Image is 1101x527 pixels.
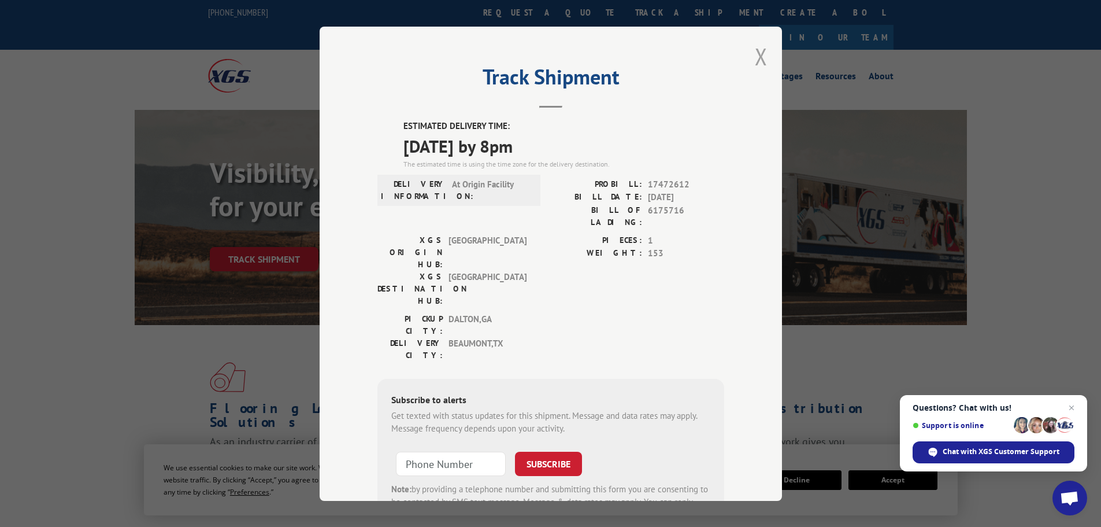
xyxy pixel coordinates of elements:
div: Open chat [1052,481,1087,515]
h2: Track Shipment [377,69,724,91]
div: Get texted with status updates for this shipment. Message and data rates may apply. Message frequ... [391,409,710,435]
button: Close modal [755,41,768,72]
span: At Origin Facility [452,178,530,202]
span: [DATE] [648,191,724,204]
label: BILL OF LADING: [551,204,642,228]
label: DELIVERY INFORMATION: [381,178,446,202]
label: PROBILL: [551,178,642,191]
span: 1 [648,234,724,247]
label: WEIGHT: [551,247,642,260]
input: Phone Number [396,451,506,476]
div: The estimated time is using the time zone for the delivery destination. [403,159,724,169]
strong: Note: [391,483,412,494]
label: PICKUP CITY: [377,312,443,337]
div: by providing a telephone number and submitting this form you are consenting to be contacted by SM... [391,482,710,522]
span: Support is online [913,421,1010,430]
label: DELIVERY CITY: [377,337,443,361]
span: Close chat [1065,401,1078,415]
button: SUBSCRIBE [515,451,582,476]
label: PIECES: [551,234,642,247]
label: XGS DESTINATION HUB: [377,270,443,307]
div: Subscribe to alerts [391,392,710,409]
span: Chat with XGS Customer Support [943,447,1059,457]
label: BILL DATE: [551,191,642,204]
label: ESTIMATED DELIVERY TIME: [403,120,724,133]
span: [DATE] by 8pm [403,132,724,159]
span: 6175716 [648,204,724,228]
label: XGS ORIGIN HUB: [377,234,443,270]
span: 17472612 [648,178,724,191]
span: 153 [648,247,724,260]
span: [GEOGRAPHIC_DATA] [448,270,527,307]
span: BEAUMONT , TX [448,337,527,361]
div: Chat with XGS Customer Support [913,441,1074,463]
span: DALTON , GA [448,312,527,337]
span: [GEOGRAPHIC_DATA] [448,234,527,270]
span: Questions? Chat with us! [913,403,1074,412]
